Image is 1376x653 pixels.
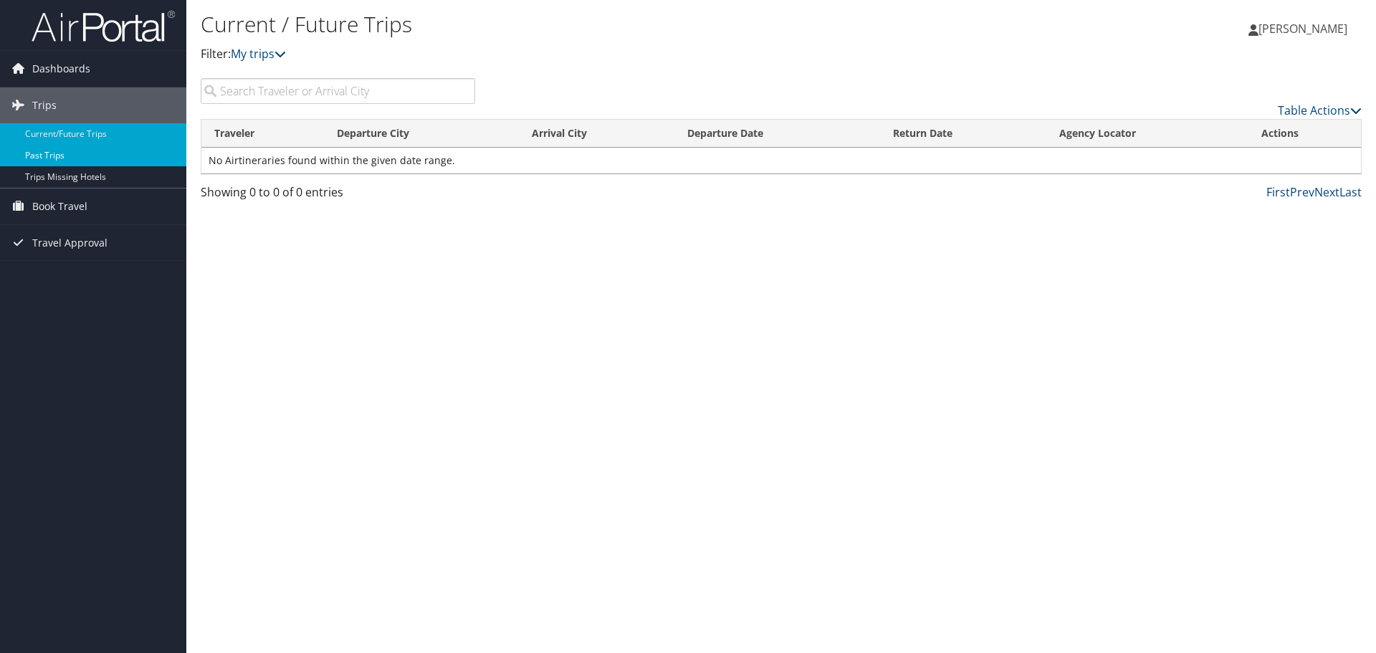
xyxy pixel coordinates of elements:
[324,120,519,148] th: Departure City: activate to sort column ascending
[201,78,475,104] input: Search Traveler or Arrival City
[201,9,975,39] h1: Current / Future Trips
[32,225,107,261] span: Travel Approval
[880,120,1046,148] th: Return Date: activate to sort column ascending
[201,183,475,208] div: Showing 0 to 0 of 0 entries
[1266,184,1290,200] a: First
[201,120,324,148] th: Traveler: activate to sort column ascending
[1290,184,1314,200] a: Prev
[1248,7,1362,50] a: [PERSON_NAME]
[674,120,880,148] th: Departure Date: activate to sort column descending
[1258,21,1347,37] span: [PERSON_NAME]
[32,189,87,224] span: Book Travel
[32,87,57,123] span: Trips
[1278,103,1362,118] a: Table Actions
[1339,184,1362,200] a: Last
[1248,120,1361,148] th: Actions
[1046,120,1248,148] th: Agency Locator: activate to sort column ascending
[32,51,90,87] span: Dashboards
[1314,184,1339,200] a: Next
[519,120,674,148] th: Arrival City: activate to sort column ascending
[201,148,1361,173] td: No Airtineraries found within the given date range.
[231,46,286,62] a: My trips
[32,9,175,43] img: airportal-logo.png
[201,45,975,64] p: Filter:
